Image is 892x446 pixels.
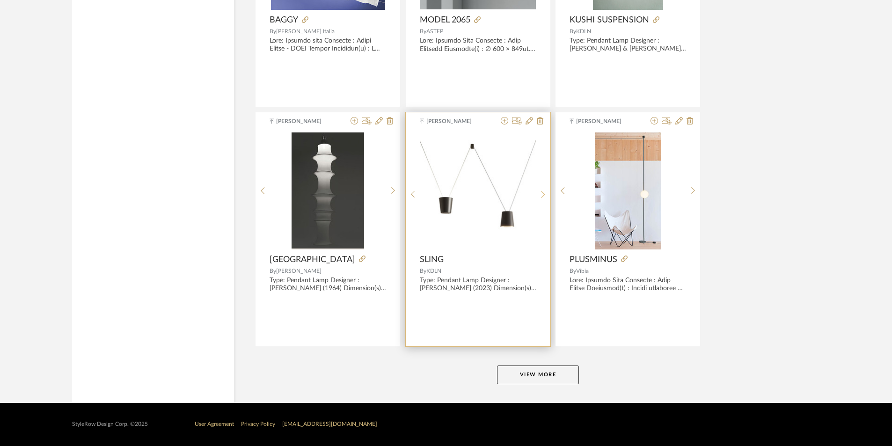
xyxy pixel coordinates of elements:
[570,268,576,274] span: By
[420,15,470,25] span: MODEL 2065
[241,421,275,427] a: Privacy Policy
[426,268,441,274] span: KDLN
[420,255,444,265] span: SLING
[270,268,276,274] span: By
[420,133,536,249] img: SLING
[270,15,298,25] span: BAGGY
[420,268,426,274] span: By
[270,37,386,53] div: Lore: Ipsumdo sita Consecte : Adipi Elitse - DOEI Tempor Incididun(u) : L 296 e D374ma A242 e A 4...
[72,421,148,428] div: StyleRow Design Corp. ©2025
[497,366,579,384] button: View More
[420,29,426,34] span: By
[570,29,576,34] span: By
[420,277,536,292] div: Type: Pendant Lamp Designer : [PERSON_NAME] (2023) Dimension(s) :ø 6 x H 6.5 cm Material/Finishes...
[420,37,536,53] div: Lore: Ipsumdo Sita Consecte : Adip Elitsedd Eiusmodte(i) : ∅ 600 × 849ut.. Laboreet dolorema ∅ 85...
[595,132,661,249] img: PLUSMINUS
[570,277,686,292] div: Lore: Ipsumdo Sita Consecte : Adip Elitse Doeiusmod(t) : Incidi utlaboree do m 99al eni a 29mi Ve...
[270,277,386,292] div: Type: Pendant Lamp Designer : [PERSON_NAME] (1964) Dimension(s) : Ø 40 x H 165 cm Ø 40 x H 85 cm ...
[270,29,276,34] span: By
[576,29,591,34] span: KDLN
[426,29,443,34] span: ASTEP
[576,117,635,125] span: [PERSON_NAME]
[420,132,536,249] div: 0
[270,255,355,265] span: [GEOGRAPHIC_DATA]
[282,421,377,427] a: [EMAIL_ADDRESS][DOMAIN_NAME]
[276,29,335,34] span: [PERSON_NAME] Italia
[576,268,589,274] span: Vibia
[276,117,335,125] span: [PERSON_NAME]
[195,421,234,427] a: User Agreement
[426,117,485,125] span: [PERSON_NAME]
[292,132,364,249] img: FALKLAND
[570,255,617,265] span: PLUSMINUS
[570,37,686,53] div: Type: Pendant Lamp Designer : [PERSON_NAME] & [PERSON_NAME] (2015) Dimension(s) : -Dia 16 x H 26c...
[570,15,649,25] span: KUSHI SUSPENSION
[276,268,322,274] span: [PERSON_NAME]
